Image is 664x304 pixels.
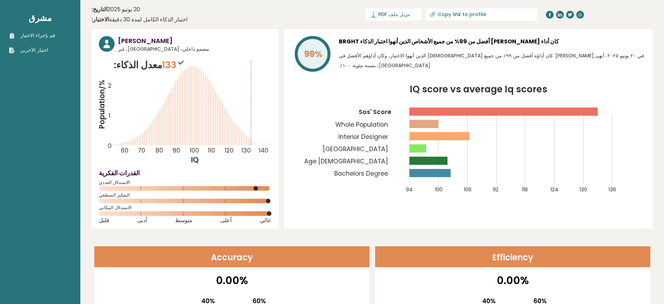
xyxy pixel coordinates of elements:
tspan: 80 [155,146,163,154]
tspan: 130 [241,146,251,154]
a: مشرق [29,12,52,23]
tspan: Sos' Score [359,108,391,116]
font: مصمم داخلي، [GEOGRAPHIC_DATA]، غير [118,45,209,52]
font: قليل [99,216,109,224]
font: [PERSON_NAME] [118,36,173,45]
font: معدل الذكاء: [114,58,162,71]
font: اختبار الآخرين [20,47,48,54]
font: الاستدلال العددي [99,179,130,186]
font: القدرات الفكرية [99,169,140,177]
font: 133 [162,58,176,71]
a: اختبار الآخرين [9,47,55,54]
font: متوسط [175,216,192,224]
tspan: Interior Designer [338,133,388,141]
p: 0.00% [99,273,365,288]
font: التاريخ: [92,5,107,13]
font: عالي [260,216,271,224]
tspan: 130 [579,186,587,193]
font: الاختبار: [92,15,109,23]
tspan: 110 [207,146,215,154]
tspan: IQ [191,155,199,165]
tspan: 106 [464,186,472,193]
a: قم بإجراء الاختبار [9,32,55,39]
font: أدنى [137,216,147,224]
font: كان أداء [PERSON_NAME] أفضل من 99% من جميع الأشخاص الذين أنهوا اختبار الذكاء BRGHT [339,37,559,45]
font: اختبار الذكاء الكامل لمدة 30 دقيقة [109,15,188,23]
tspan: 0 [108,142,112,150]
tspan: 100 [435,186,443,193]
tspan: 94 [406,186,413,193]
tspan: 136 [608,186,616,193]
font: في ٢٠ يونيو ٢٠٢٥، أنهى [PERSON_NAME]. كان أداؤه أفضل من ٩٩٪ من جميع [DEMOGRAPHIC_DATA] الذين أنهو... [339,52,644,69]
font: قم بإجراء الاختبار [20,32,55,39]
tspan: 118 [521,186,527,193]
tspan: 60 [121,146,129,154]
tspan: 112 [493,186,498,193]
tspan: 2 [108,82,111,90]
tspan: Bachelors Degree [334,169,388,178]
header: Efficiency [375,246,650,267]
tspan: Population/% [97,80,107,129]
tspan: [GEOGRAPHIC_DATA] [323,145,388,153]
tspan: 124 [550,186,558,193]
tspan: 90 [172,146,180,154]
font: التفكير المنطقي [99,192,130,198]
tspan: 100 [190,146,199,154]
tspan: 120 [224,146,233,154]
tspan: 1 [109,112,110,120]
tspan: Whole Population [335,120,388,129]
tspan: Age [DEMOGRAPHIC_DATA] [304,157,388,165]
font: 20 يونيو 2025 [107,5,140,13]
a: تنزيل ملف PDF [366,8,422,21]
tspan: 140 [259,146,268,154]
header: Accuracy [94,246,370,267]
tspan: IQ score vs average Iq scores [410,83,547,96]
font: الاستدلال المكاني [99,204,132,211]
font: تنزيل ملف PDF [378,11,410,18]
p: 0.00% [380,273,646,288]
font: أعلى [220,216,232,224]
tspan: 99% [304,48,322,60]
tspan: 70 [138,146,145,154]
